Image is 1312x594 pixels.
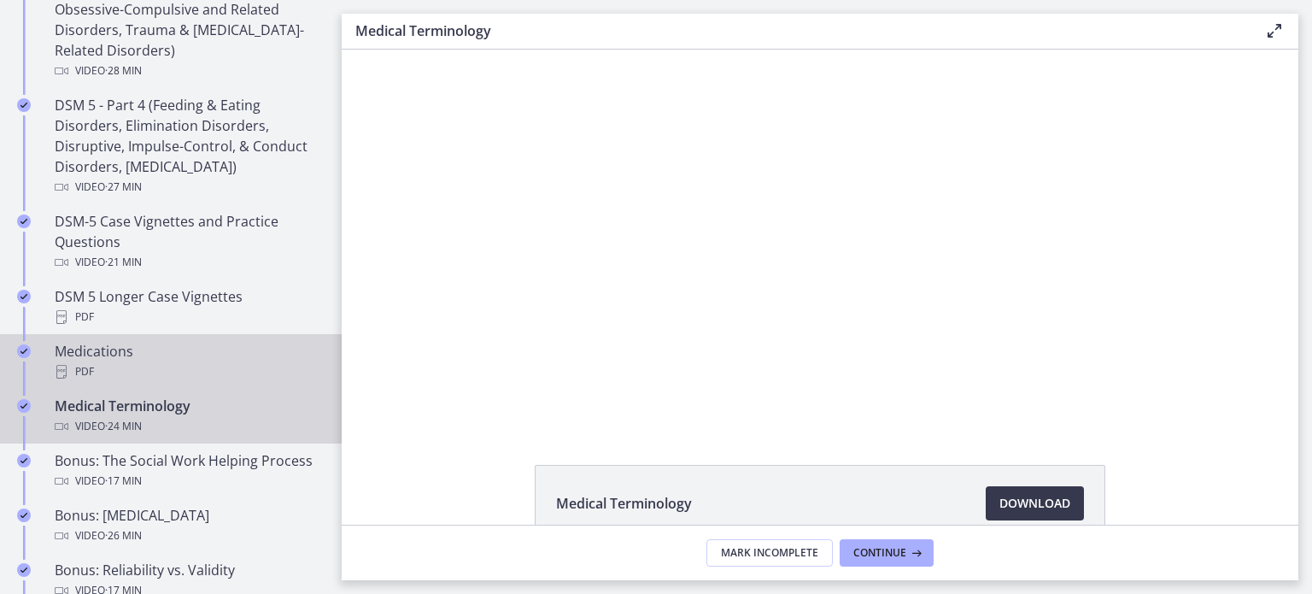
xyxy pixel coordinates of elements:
button: Mark Incomplete [706,539,833,567]
span: · 27 min [105,177,142,197]
iframe: Video Lesson [342,50,1298,426]
i: Completed [17,98,31,112]
span: · 24 min [105,416,142,437]
i: Completed [17,509,31,522]
i: Completed [17,563,31,577]
div: DSM 5 - Part 4 (Feeding & Eating Disorders, Elimination Disorders, Disruptive, Impulse-Control, &... [55,95,321,197]
i: Completed [17,215,31,228]
div: Video [55,177,321,197]
span: · 28 min [105,61,142,81]
div: Video [55,471,321,491]
span: Medical Terminology [556,493,692,514]
div: Medical Terminology [55,396,321,437]
h3: Medical Terminology [355,21,1237,41]
a: Download [986,486,1084,520]
div: Medications [55,341,321,382]
div: Video [55,61,321,81]
div: DSM 5 Longer Case Vignettes [55,286,321,327]
div: PDF [55,362,321,382]
i: Completed [17,454,31,468]
div: Bonus: [MEDICAL_DATA] [55,505,321,546]
span: · 21 min [105,252,142,273]
div: Video [55,416,321,437]
i: Completed [17,344,31,358]
span: Mark Incomplete [721,546,818,560]
div: Bonus: The Social Work Helping Process [55,450,321,491]
span: · 17 min [105,471,142,491]
span: · 26 min [105,526,142,546]
div: PDF [55,307,321,327]
i: Completed [17,399,31,413]
div: Video [55,252,321,273]
span: Download [999,493,1070,514]
i: Completed [17,290,31,303]
button: Continue [840,539,934,567]
span: Continue [853,546,906,560]
div: Video [55,526,321,546]
div: DSM-5 Case Vignettes and Practice Questions [55,211,321,273]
